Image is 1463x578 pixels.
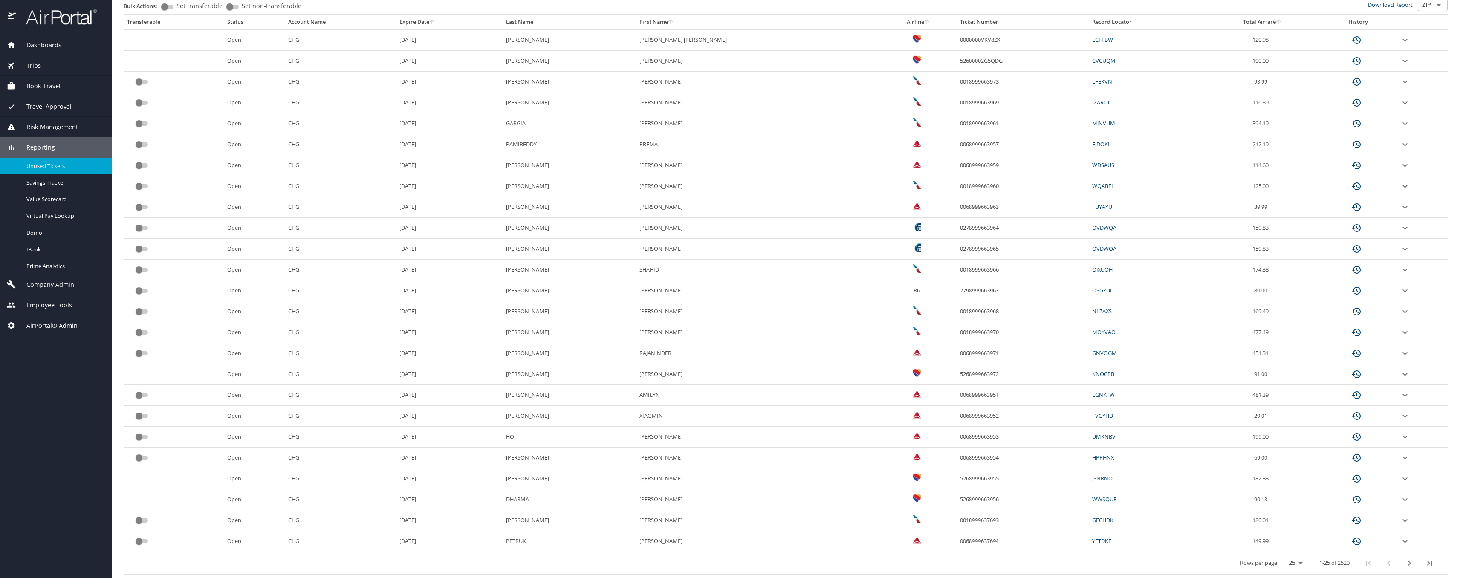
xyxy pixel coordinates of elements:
button: expand row [1400,244,1410,254]
span: Dashboards [16,40,61,50]
td: AMILYN [636,385,881,406]
img: American Airlines [913,327,921,335]
td: [DATE] [396,155,503,176]
button: expand row [1400,35,1410,45]
td: 52600002G5QDG [957,51,1089,72]
span: Travel Approval [16,102,72,111]
td: 0018999663961 [957,113,1089,134]
button: sort [429,20,435,25]
td: 2798999663967 [957,280,1089,301]
td: CHG [285,134,396,155]
td: RAJANINDER [636,343,881,364]
a: MOYVAO [1092,328,1116,336]
td: [DATE] [396,72,503,92]
a: QJXUQH [1092,266,1113,273]
td: Open [224,385,285,406]
button: expand row [1400,327,1410,338]
td: 0068999663953 [957,427,1089,448]
td: [PERSON_NAME] [503,92,636,113]
button: expand row [1400,474,1410,484]
td: [DATE] [396,239,503,260]
img: Southwest Airlines [913,35,921,43]
img: American Airlines [913,515,921,523]
img: Delta Airlines [913,452,921,461]
td: CHG [285,343,396,364]
p: 1-25 of 2520 [1319,560,1350,566]
img: airportal-logo.png [17,9,97,25]
td: Open [224,72,285,92]
img: Delta Airlines [913,536,921,544]
td: 159.83 [1205,239,1319,260]
button: expand row [1400,181,1410,191]
td: CHG [285,72,396,92]
td: 5268999663956 [957,489,1089,510]
a: LCFFBW [1092,36,1113,43]
td: [PERSON_NAME] [503,155,636,176]
img: Delta Airlines [913,348,921,356]
img: Delta Airlines [913,390,921,398]
td: [PERSON_NAME] [636,468,881,489]
button: expand row [1400,286,1410,296]
td: CHG [285,489,396,510]
td: 180.01 [1205,510,1319,531]
td: CHG [285,260,396,280]
img: American Airlines [913,118,921,127]
td: Open [224,322,285,343]
td: [PERSON_NAME] [503,364,636,385]
td: [PERSON_NAME] [636,531,881,552]
img: Southwest Airlines [913,494,921,503]
td: 39.99 [1205,197,1319,218]
td: [PERSON_NAME] [503,29,636,50]
span: Trips [16,61,41,70]
a: MJNVUM [1092,119,1115,127]
td: 116.39 [1205,92,1319,113]
a: WWSQUE [1092,495,1116,503]
button: expand row [1400,348,1410,358]
td: 0000000VKV8ZX [957,29,1089,50]
button: expand row [1400,494,1410,505]
td: [PERSON_NAME] [503,197,636,218]
td: CHG [285,197,396,218]
a: OSGZUI [1092,286,1112,294]
td: Open [224,260,285,280]
button: sort [924,20,930,25]
td: 0068999663971 [957,343,1089,364]
td: Open [224,218,285,239]
td: [DATE] [396,364,503,385]
td: Open [224,427,285,448]
a: LFEKVN [1092,78,1112,85]
span: Virtual Pay Lookup [26,212,101,220]
td: 90.13 [1205,489,1319,510]
img: Alaska Airlines [913,243,921,252]
td: [DATE] [396,92,503,113]
td: CHG [285,51,396,72]
td: CHG [285,113,396,134]
td: Open [224,280,285,301]
td: CHG [285,406,396,427]
th: Record Locator [1089,15,1205,29]
a: OVDWQA [1092,224,1116,231]
td: Open [224,155,285,176]
td: [PERSON_NAME] [503,280,636,301]
span: Savings Tracker [26,179,101,187]
td: 394.19 [1205,113,1319,134]
button: sort [668,20,674,25]
button: expand row [1400,118,1410,129]
td: [PERSON_NAME] [503,448,636,468]
td: 5268999663972 [957,364,1089,385]
td: 0018999663966 [957,260,1089,280]
span: Prime Analytics [26,262,101,270]
td: [PERSON_NAME] [503,176,636,197]
td: XIAOMIN [636,406,881,427]
img: Southwest Airlines [913,369,921,377]
span: Employee Tools [16,301,72,310]
td: [PERSON_NAME] [636,510,881,531]
td: [DATE] [396,510,503,531]
span: Book Travel [16,81,61,91]
td: 0068999663952 [957,406,1089,427]
td: Open [224,489,285,510]
td: [PERSON_NAME] [636,218,881,239]
th: Expire Date [396,15,503,29]
td: Open [224,239,285,260]
a: CVCUQM [1092,57,1116,64]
